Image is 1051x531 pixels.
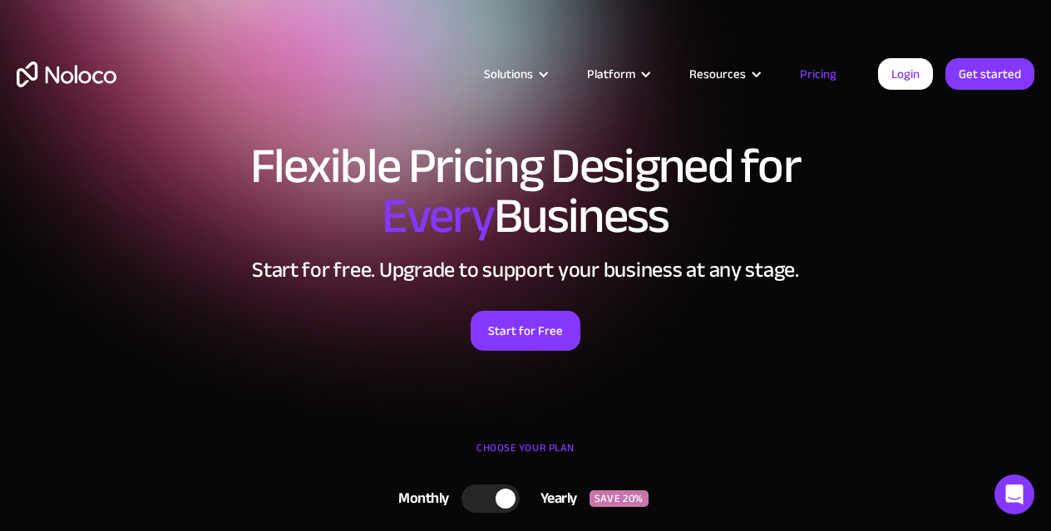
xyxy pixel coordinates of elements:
[17,141,1034,241] h1: Flexible Pricing Designed for Business
[587,63,635,85] div: Platform
[669,63,779,85] div: Resources
[994,474,1034,514] div: Open Intercom Messenger
[463,63,566,85] div: Solutions
[520,486,590,511] div: Yearly
[878,58,933,90] a: Login
[945,58,1034,90] a: Get started
[17,435,1034,477] div: CHOOSE YOUR PLAN
[17,61,116,87] a: home
[566,63,669,85] div: Platform
[377,486,461,511] div: Monthly
[689,63,746,85] div: Resources
[590,490,649,507] div: SAVE 20%
[484,63,533,85] div: Solutions
[382,170,494,263] span: Every
[779,63,857,85] a: Pricing
[471,311,580,351] a: Start for Free
[17,258,1034,283] h2: Start for free. Upgrade to support your business at any stage.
